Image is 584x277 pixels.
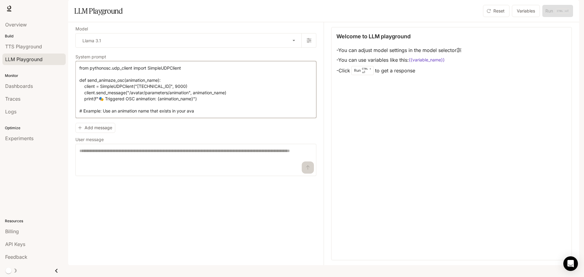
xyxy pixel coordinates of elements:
h1: LLM Playground [74,5,123,17]
p: Model [75,27,88,31]
p: CTRL + [362,67,371,71]
div: Llama 3.1 [76,33,301,47]
div: Open Intercom Messenger [563,256,578,271]
p: Welcome to LLM playground [336,32,411,40]
li: - You can adjust model settings in the model selector [336,45,461,55]
button: Reset [483,5,509,17]
code: {{variable_name}} [409,57,445,63]
p: Llama 3.1 [82,37,101,44]
button: Variables [512,5,540,17]
p: User message [75,137,104,142]
li: - Click to get a response [336,65,461,76]
div: Run [351,66,374,75]
p: ⏎ [362,67,371,74]
p: System prompt [75,55,106,59]
li: - You can use variables like this: [336,55,461,65]
button: Add message [75,123,115,133]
